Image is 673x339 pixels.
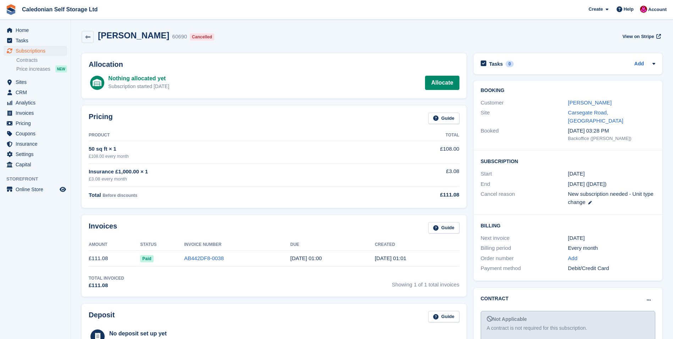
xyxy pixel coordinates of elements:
[392,275,459,290] span: Showing 1 of 1 total invoices
[4,139,67,149] a: menu
[634,60,644,68] a: Add
[568,244,655,252] div: Every month
[640,6,647,13] img: Donald Mathieson
[172,33,187,41] div: 60690
[506,61,514,67] div: 0
[4,160,67,169] a: menu
[290,255,322,261] time: 2024-12-02 01:00:00 UTC
[622,33,654,40] span: View on Stripe
[89,168,369,176] div: Insurance £1,000.00 × 1
[428,222,459,234] a: Guide
[16,66,50,72] span: Price increases
[481,222,655,229] h2: Billing
[190,33,214,41] div: Cancelled
[16,36,58,45] span: Tasks
[4,77,67,87] a: menu
[4,98,67,108] a: menu
[487,324,649,332] div: A contract is not required for this subscription.
[16,160,58,169] span: Capital
[89,60,459,69] h2: Allocation
[4,184,67,194] a: menu
[369,191,459,199] div: £111.08
[6,4,16,15] img: stora-icon-8386f47178a22dfd0bd8f6a31ec36ba5ce8667c1dd55bd0f319d3a0aa187defe.svg
[55,65,67,72] div: NEW
[481,88,655,93] h2: Booking
[89,222,117,234] h2: Invoices
[369,163,459,187] td: £3.08
[109,329,255,338] div: No deposit set up yet
[568,99,612,106] a: [PERSON_NAME]
[89,275,124,281] div: Total Invoiced
[140,239,184,251] th: Status
[89,251,140,267] td: £111.08
[108,74,169,83] div: Nothing allocated yet
[16,139,58,149] span: Insurance
[184,255,224,261] a: AB442DF8-0038
[184,239,290,251] th: Invoice Number
[428,113,459,124] a: Guide
[624,6,634,13] span: Help
[375,255,406,261] time: 2024-12-01 01:01:04 UTC
[16,77,58,87] span: Sites
[4,149,67,159] a: menu
[4,87,67,97] a: menu
[89,192,101,198] span: Total
[481,190,568,206] div: Cancel reason
[89,113,113,124] h2: Pricing
[568,254,578,263] a: Add
[140,255,153,262] span: Paid
[108,83,169,90] div: Subscription started [DATE]
[89,311,115,323] h2: Deposit
[16,184,58,194] span: Online Store
[16,129,58,139] span: Coupons
[103,193,137,198] span: Before discounts
[481,254,568,263] div: Order number
[6,176,71,183] span: Storefront
[568,127,655,135] div: [DATE] 03:28 PM
[481,157,655,165] h2: Subscription
[481,295,509,302] h2: Contract
[16,98,58,108] span: Analytics
[89,145,369,153] div: 50 sq ft × 1
[16,108,58,118] span: Invoices
[16,118,58,128] span: Pricing
[59,185,67,194] a: Preview store
[568,109,623,124] a: Carsegate Road, [GEOGRAPHIC_DATA]
[481,109,568,125] div: Site
[16,46,58,56] span: Subscriptions
[98,31,169,40] h2: [PERSON_NAME]
[428,311,459,323] a: Guide
[290,239,375,251] th: Due
[425,76,459,90] a: Allocate
[89,153,369,160] div: £108.00 every month
[481,127,568,142] div: Booked
[4,108,67,118] a: menu
[4,129,67,139] a: menu
[481,264,568,273] div: Payment method
[16,149,58,159] span: Settings
[16,25,58,35] span: Home
[487,316,649,323] div: Not Applicable
[4,118,67,128] a: menu
[16,87,58,97] span: CRM
[648,6,667,13] span: Account
[568,181,607,187] span: [DATE] ([DATE])
[568,234,655,242] div: [DATE]
[481,99,568,107] div: Customer
[89,176,369,183] div: £3.08 every month
[19,4,100,15] a: Caledonian Self Storage Ltd
[481,244,568,252] div: Billing period
[568,264,655,273] div: Debit/Credit Card
[369,141,459,163] td: £108.00
[89,239,140,251] th: Amount
[4,25,67,35] a: menu
[619,31,662,42] a: View on Stripe
[568,191,653,205] span: New subscription needed - Unit type change
[16,65,67,73] a: Price increases NEW
[375,239,459,251] th: Created
[568,170,585,178] time: 2024-12-01 01:00:00 UTC
[4,36,67,45] a: menu
[589,6,603,13] span: Create
[89,130,369,141] th: Product
[481,180,568,188] div: End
